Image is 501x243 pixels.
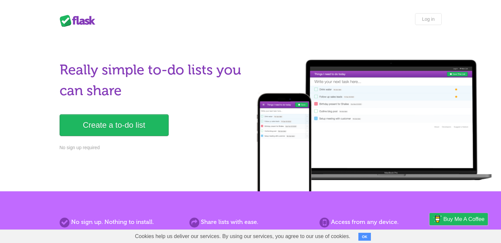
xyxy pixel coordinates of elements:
p: No sign up required [60,144,247,151]
h1: Really simple to-do lists you can share [60,60,247,101]
span: Cookies help us deliver our services. By using our services, you agree to our use of cookies. [128,230,357,243]
a: Create a to-do list [60,114,169,136]
img: Buy me a coffee [433,213,442,225]
h2: Access from any device. [320,218,441,227]
button: OK [358,233,371,241]
h2: Share lists with ease. [189,218,311,227]
div: Flask Lists [60,15,99,27]
span: Buy me a coffee [443,213,485,225]
a: Log in [415,13,441,25]
a: Buy me a coffee [430,213,488,225]
h2: No sign up. Nothing to install. [60,218,181,227]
